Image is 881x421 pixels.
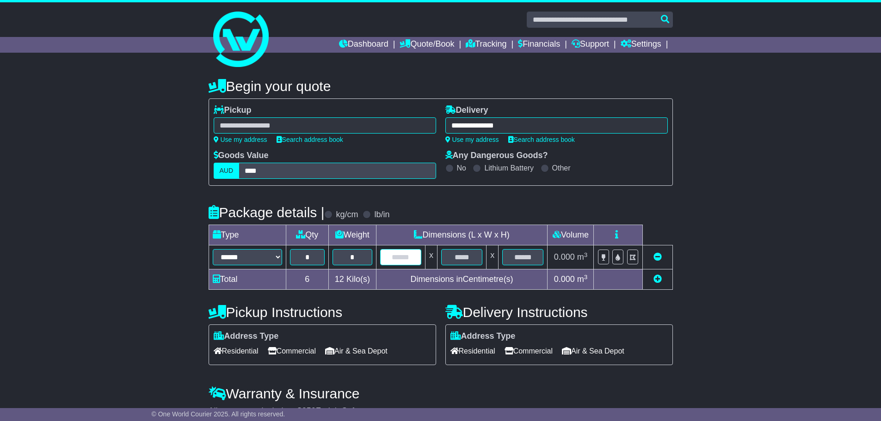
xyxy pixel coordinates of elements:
[339,37,388,53] a: Dashboard
[518,37,560,53] a: Financials
[577,252,588,262] span: m
[214,105,252,116] label: Pickup
[562,344,624,358] span: Air & Sea Depot
[425,245,437,269] td: x
[209,225,286,245] td: Type
[214,163,240,179] label: AUD
[335,275,344,284] span: 12
[209,305,436,320] h4: Pickup Instructions
[554,275,575,284] span: 0.000
[466,37,506,53] a: Tracking
[445,136,499,143] a: Use my address
[508,136,575,143] a: Search address book
[214,151,269,161] label: Goods Value
[577,275,588,284] span: m
[445,305,673,320] h4: Delivery Instructions
[653,252,662,262] a: Remove this item
[584,274,588,281] sup: 3
[152,410,285,418] span: © One World Courier 2025. All rights reserved.
[325,344,388,358] span: Air & Sea Depot
[214,331,279,342] label: Address Type
[400,37,454,53] a: Quote/Book
[329,225,376,245] td: Weight
[621,37,661,53] a: Settings
[336,210,358,220] label: kg/cm
[572,37,609,53] a: Support
[376,225,548,245] td: Dimensions (L x W x H)
[214,136,267,143] a: Use my address
[487,245,499,269] td: x
[209,386,673,401] h4: Warranty & Insurance
[457,164,466,172] label: No
[376,269,548,290] td: Dimensions in Centimetre(s)
[214,344,259,358] span: Residential
[277,136,343,143] a: Search address book
[445,105,488,116] label: Delivery
[286,225,329,245] td: Qty
[505,344,553,358] span: Commercial
[653,275,662,284] a: Add new item
[584,251,588,258] sup: 3
[209,205,325,220] h4: Package details |
[484,164,534,172] label: Lithium Battery
[329,269,376,290] td: Kilo(s)
[286,269,329,290] td: 6
[450,344,495,358] span: Residential
[302,406,316,415] span: 250
[450,331,516,342] label: Address Type
[552,164,571,172] label: Other
[209,269,286,290] td: Total
[209,79,673,94] h4: Begin your quote
[445,151,548,161] label: Any Dangerous Goods?
[548,225,594,245] td: Volume
[268,344,316,358] span: Commercial
[374,210,389,220] label: lb/in
[554,252,575,262] span: 0.000
[209,406,673,416] div: All our quotes include a $ FreightSafe warranty.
